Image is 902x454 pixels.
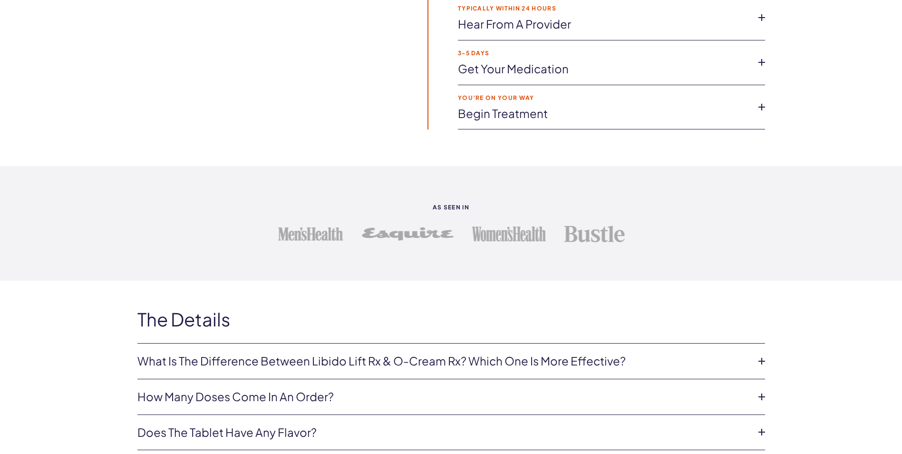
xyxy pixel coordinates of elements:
strong: You’re on your way [458,95,750,101]
strong: Typically within 24 hours [458,5,750,11]
strong: 3-5 Days [458,50,750,56]
a: Get your medication [458,61,750,77]
a: Begin treatment [458,106,750,122]
strong: As seen in [137,204,765,210]
a: Does the tablet have any flavor? [137,424,750,441]
img: Bustle logo [564,225,625,243]
a: What is the difference between Libido Lift Rx & O-Cream Rx? Which one is more effective? [137,353,750,369]
h2: The Details [137,309,765,329]
a: How many doses come in an order? [137,389,750,405]
a: Hear from a provider [458,16,750,32]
